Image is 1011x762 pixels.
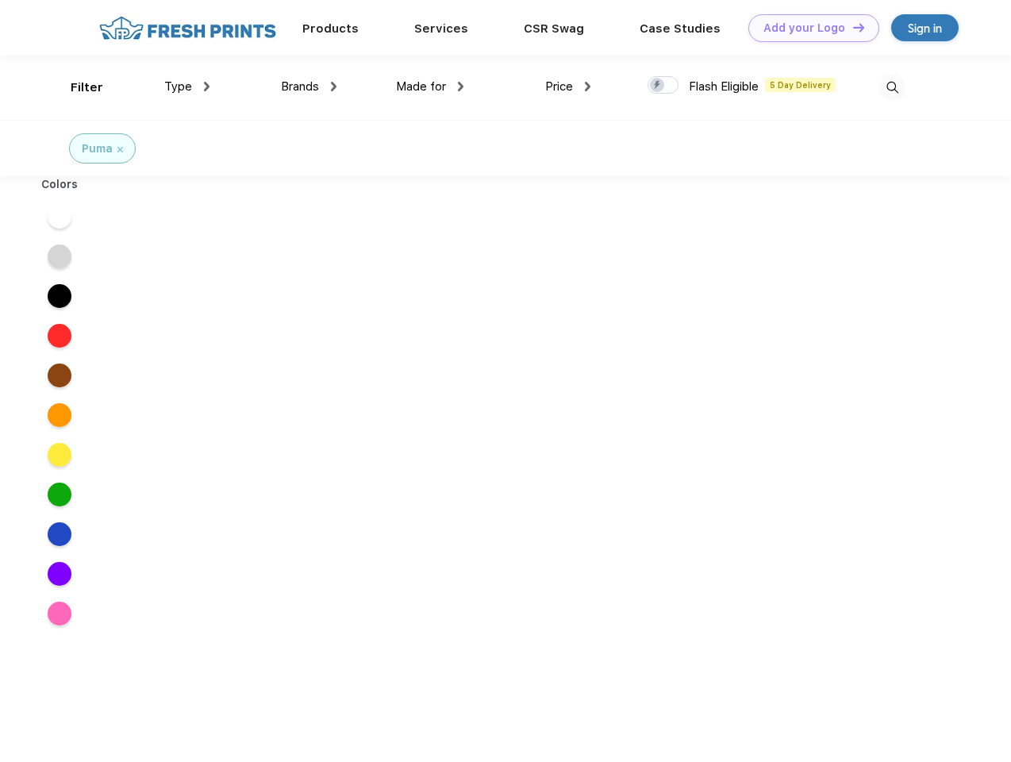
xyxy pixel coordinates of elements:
[891,14,959,41] a: Sign in
[331,82,336,91] img: dropdown.png
[396,79,446,94] span: Made for
[908,19,942,37] div: Sign in
[585,82,590,91] img: dropdown.png
[545,79,573,94] span: Price
[164,79,192,94] span: Type
[414,21,468,36] a: Services
[765,78,836,92] span: 5 Day Delivery
[71,79,103,97] div: Filter
[879,75,905,101] img: desktop_search.svg
[524,21,584,36] a: CSR Swag
[281,79,319,94] span: Brands
[82,140,113,157] div: Puma
[458,82,463,91] img: dropdown.png
[853,23,864,32] img: DT
[204,82,210,91] img: dropdown.png
[763,21,845,35] div: Add your Logo
[29,176,90,193] div: Colors
[689,79,759,94] span: Flash Eligible
[302,21,359,36] a: Products
[94,14,281,42] img: fo%20logo%202.webp
[117,147,123,152] img: filter_cancel.svg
